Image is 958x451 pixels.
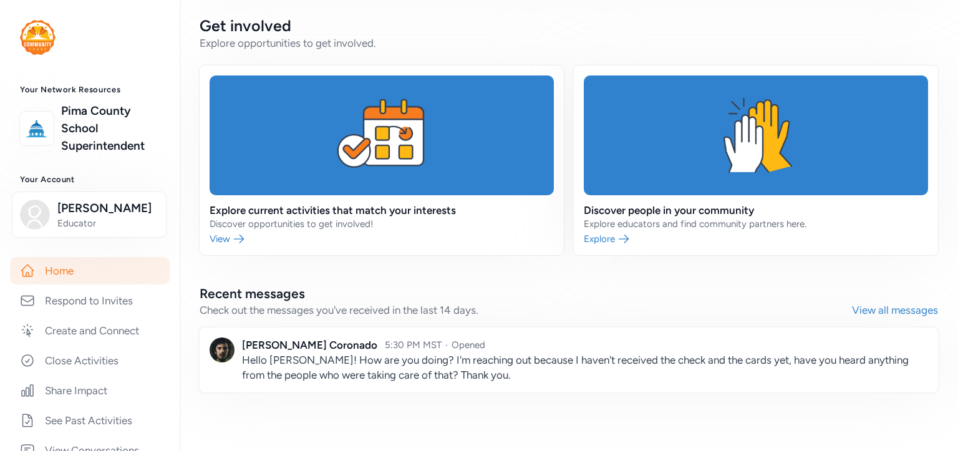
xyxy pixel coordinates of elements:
[10,257,170,284] a: Home
[852,303,938,318] a: View all messages
[57,217,158,230] span: Educator
[12,192,167,238] button: [PERSON_NAME]Educator
[20,85,160,95] h3: Your Network Resources
[10,407,170,434] a: See Past Activities
[23,115,51,142] img: logo
[61,102,160,155] a: Pima County School Superintendent
[200,303,852,318] div: Check out the messages you've received in the last 14 days.
[20,175,160,185] h3: Your Account
[200,16,938,36] h2: Get involved
[10,317,170,344] a: Create and Connect
[200,36,938,51] div: Explore opportunities to get involved.
[10,347,170,374] a: Close Activities
[20,20,56,55] img: logo
[200,285,852,303] h2: Recent messages
[57,200,158,217] span: [PERSON_NAME]
[10,377,170,404] a: Share Impact
[10,287,170,314] a: Respond to Invites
